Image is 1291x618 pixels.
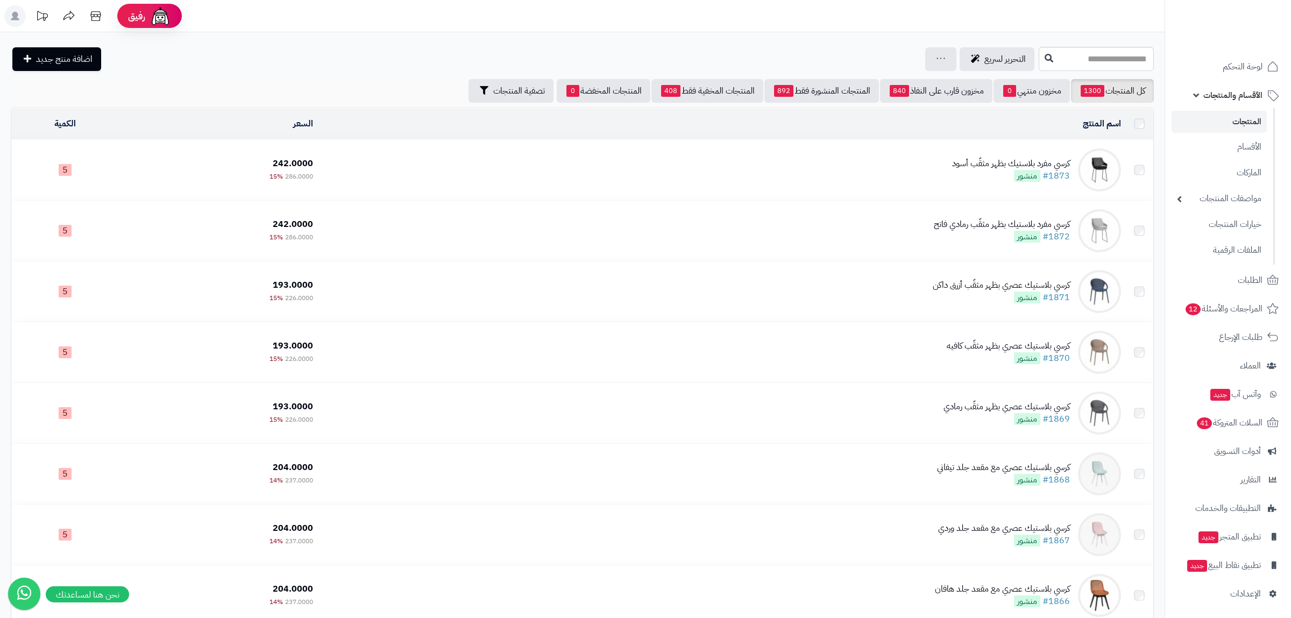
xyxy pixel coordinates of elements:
[285,293,313,303] span: 226.0000
[1078,148,1121,191] img: كرسي مفرد بلاستيك بظهر مثقّب أسود
[269,293,283,303] span: 15%
[269,597,283,607] span: 14%
[952,158,1070,170] div: كرسي مفرد بلاستيك بظهر مثقّب أسود
[59,164,72,176] span: 5
[1172,267,1285,293] a: الطلبات
[1240,358,1261,373] span: العملاء
[1014,535,1040,546] span: منشور
[1172,296,1285,322] a: المراجعات والأسئلة12
[1172,187,1267,210] a: مواصفات المنتجات
[128,10,145,23] span: رفيق
[1214,444,1261,459] span: أدوات التسويق
[880,79,992,103] a: مخزون قارب على النفاذ840
[269,475,283,485] span: 14%
[764,79,879,103] a: المنتجات المنشورة فقط892
[1186,558,1261,573] span: تطبيق نقاط البيع
[269,536,283,546] span: 14%
[59,529,72,541] span: 5
[1014,413,1040,425] span: منشور
[1042,230,1070,243] a: #1872
[59,346,72,358] span: 5
[1081,85,1104,97] span: 1300
[933,279,1070,292] div: كرسي بلاستيك عصري بظهر مثقّب أزرق داكن
[1042,595,1070,608] a: #1866
[1172,161,1267,184] a: الماركات
[293,117,313,130] a: السعر
[1196,415,1262,430] span: السلات المتروكة
[273,522,313,535] span: 204.0000
[944,401,1070,413] div: كرسي بلاستيك عصري بظهر مثقّب رمادي
[273,279,313,292] span: 193.0000
[469,79,554,103] button: تصفية المنتجات
[938,522,1070,535] div: كرسي بلاستيك عصري مع مقعد جلد وردي
[1172,410,1285,436] a: السلات المتروكة41
[934,218,1070,231] div: كرسي مفرد بلاستيك بظهر مثقّب رمادي فاتح
[285,475,313,485] span: 237.0000
[1172,136,1267,159] a: الأقسام
[1186,303,1201,315] span: 12
[150,5,171,27] img: ai-face.png
[1197,417,1212,429] span: 41
[651,79,763,103] a: المنتجات المخفية فقط408
[1197,529,1261,544] span: تطبيق المتجر
[36,53,93,66] span: اضافة منتج جديد
[1078,270,1121,313] img: كرسي بلاستيك عصري بظهر مثقّب أزرق داكن
[890,85,909,97] span: 840
[1172,552,1285,578] a: تطبيق نقاط البيعجديد
[1187,560,1207,572] span: جديد
[1172,54,1285,80] a: لوحة التحكم
[285,597,313,607] span: 237.0000
[1083,117,1121,130] a: اسم المنتج
[273,339,313,352] span: 193.0000
[1172,111,1267,133] a: المنتجات
[285,232,313,242] span: 286.0000
[285,536,313,546] span: 237.0000
[1042,169,1070,182] a: #1873
[1172,353,1285,379] a: العملاء
[557,79,650,103] a: المنتجات المخفضة0
[273,218,313,231] span: 242.0000
[935,583,1070,595] div: كرسي بلاستيك عصري مع مقعد جلد هافان
[285,415,313,424] span: 226.0000
[493,84,545,97] span: تصفية المنتجات
[1230,586,1261,601] span: الإعدادات
[1172,467,1285,493] a: التقارير
[269,232,283,242] span: 15%
[1014,352,1040,364] span: منشور
[273,583,313,595] span: 204.0000
[1172,324,1285,350] a: طلبات الإرجاع
[1172,524,1285,550] a: تطبيق المتجرجديد
[1042,291,1070,304] a: #1871
[1078,392,1121,435] img: كرسي بلاستيك عصري بظهر مثقّب رمادي
[1042,473,1070,486] a: #1868
[1172,581,1285,607] a: الإعدادات
[937,461,1070,474] div: كرسي بلاستيك عصري مع مقعد جلد تيفاني
[1210,389,1230,401] span: جديد
[1003,85,1016,97] span: 0
[1184,301,1262,316] span: المراجعات والأسئلة
[1238,273,1262,288] span: الطلبات
[947,340,1070,352] div: كرسي بلاستيك عصري بظهر مثقّب كافيه
[960,47,1034,71] a: التحرير لسريع
[1172,438,1285,464] a: أدوات التسويق
[273,157,313,170] span: 242.0000
[12,47,101,71] a: اضافة منتج جديد
[273,400,313,413] span: 193.0000
[59,286,72,297] span: 5
[269,172,283,181] span: 15%
[285,172,313,181] span: 286.0000
[1218,30,1281,53] img: logo-2.png
[54,117,76,130] a: الكمية
[1195,501,1261,516] span: التطبيقات والخدمات
[273,461,313,474] span: 204.0000
[1071,79,1154,103] a: كل المنتجات1300
[1014,474,1040,486] span: منشور
[994,79,1070,103] a: مخزون منتهي0
[1042,534,1070,547] a: #1867
[59,468,72,480] span: 5
[1172,381,1285,407] a: وآتس آبجديد
[1172,239,1267,262] a: الملفات الرقمية
[59,225,72,237] span: 5
[1014,231,1040,243] span: منشور
[1078,513,1121,556] img: كرسي بلاستيك عصري مع مقعد جلد وردي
